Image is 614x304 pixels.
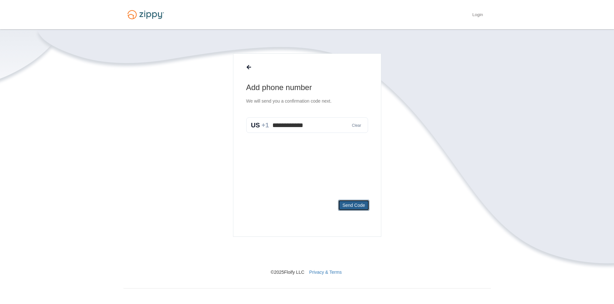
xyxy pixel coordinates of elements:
[338,200,369,211] button: Send Code
[246,82,368,93] h1: Add phone number
[123,237,491,275] nav: © 2025 Floify LLC
[350,123,363,129] button: Clear
[309,270,342,275] a: Privacy & Terms
[123,7,168,22] img: Logo
[472,12,483,19] a: Login
[246,98,368,105] p: We will send you a confirmation code next.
